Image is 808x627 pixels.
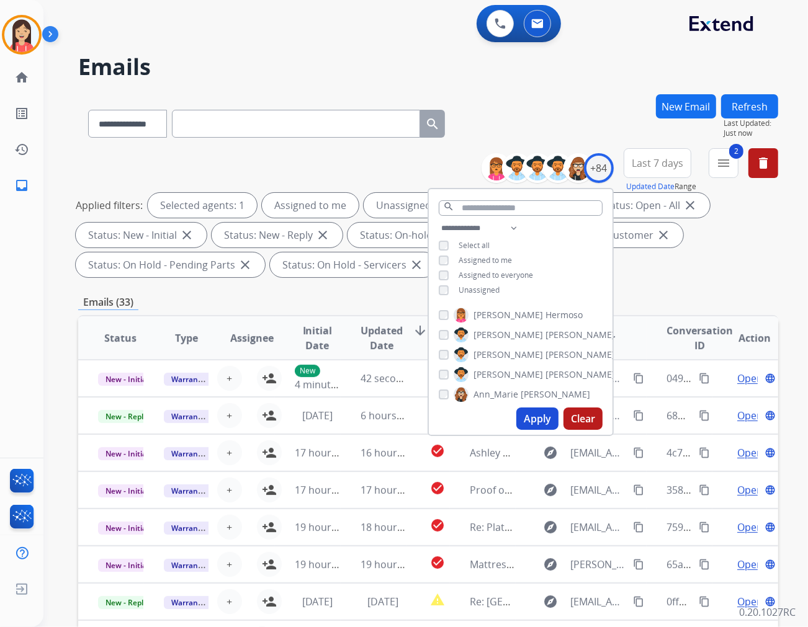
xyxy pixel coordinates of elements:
span: + [227,445,232,460]
span: [DATE] [302,595,333,608]
button: 2 [709,148,738,178]
mat-icon: content_copy [633,559,644,570]
span: Initial Date [295,323,340,353]
mat-icon: close [179,228,194,242]
span: [PERSON_NAME] [474,309,543,321]
div: Assigned to me [262,193,359,218]
span: Just now [724,128,778,138]
span: [PERSON_NAME] [545,329,615,341]
span: 17 hours ago [361,483,422,497]
mat-icon: inbox [14,178,29,193]
span: New - Reply [98,596,155,609]
span: [EMAIL_ADDRESS][DOMAIN_NAME] [570,520,627,535]
div: Selected agents: 1 [148,193,257,218]
span: Last 7 days [632,161,683,166]
div: Status: On Hold - Pending Parts [76,252,265,277]
p: Emails (33) [78,295,138,310]
span: [PERSON_NAME][EMAIL_ADDRESS][PERSON_NAME][DOMAIN_NAME] [570,557,627,572]
mat-icon: language [765,522,776,533]
span: New - Initial [98,373,156,386]
span: + [227,482,232,497]
span: [EMAIL_ADDRESS][DOMAIN_NAME] [570,482,627,497]
mat-icon: report_problem [430,592,445,607]
span: Open [737,557,763,572]
mat-icon: content_copy [633,596,644,607]
span: Open [737,594,763,609]
mat-icon: explore [543,557,558,572]
span: [PERSON_NAME] [474,329,543,341]
mat-icon: delete [756,156,771,171]
span: + [227,557,232,572]
mat-icon: language [765,410,776,421]
mat-icon: content_copy [699,559,710,570]
mat-icon: close [656,228,671,242]
span: Ann_Marie [474,388,518,401]
mat-icon: explore [543,594,558,609]
div: Status: Open - All [588,193,710,218]
span: Warranty Ops [164,596,228,609]
button: + [217,515,242,540]
span: + [227,520,232,535]
span: New - Initial [98,447,156,460]
mat-icon: person_add [262,371,277,386]
span: Assigned to everyone [459,270,533,280]
button: Last 7 days [624,148,691,178]
mat-icon: content_copy [699,373,710,384]
span: + [227,371,232,386]
span: [PERSON_NAME] [474,349,543,361]
div: Status: New - Reply [212,223,343,247]
div: Status: New - Initial [76,223,207,247]
span: [PERSON_NAME] [521,388,590,401]
span: Warranty Ops [164,484,228,497]
mat-icon: check_circle [430,555,445,570]
span: Warranty Ops [164,447,228,460]
button: New Email [656,94,716,118]
span: [PERSON_NAME] [545,349,615,361]
mat-icon: check_circle [430,443,445,458]
mat-icon: home [14,70,29,85]
span: 17 hours ago [295,483,356,497]
span: Warranty Ops [164,410,228,423]
mat-icon: person_add [262,445,277,460]
span: Unassigned [459,285,500,295]
button: + [217,403,242,428]
mat-icon: explore [543,482,558,497]
img: avatar [4,17,39,52]
mat-icon: language [765,373,776,384]
span: Ashley FPP Customer Care [ thread::3xhJmaGnAtW3Gas6M406kjk:: ] [470,446,783,460]
span: 17 hours ago [295,446,356,460]
mat-icon: content_copy [699,596,710,607]
div: Status: On Hold - Servicers [270,252,436,277]
mat-icon: close [683,198,698,213]
mat-icon: content_copy [699,484,710,496]
span: [PERSON_NAME] [545,368,615,381]
span: New - Initial [98,522,156,535]
span: + [227,594,232,609]
p: 0.20.1027RC [739,605,796,620]
mat-icon: person_add [262,520,277,535]
div: +84 [584,153,614,183]
div: Status: On-hold – Internal [348,223,509,247]
span: Assigned to me [459,255,512,265]
span: Mattress Firm Leominster Warranty for Guest [470,558,684,571]
button: Updated Date [626,182,675,192]
span: Type [175,331,198,345]
mat-icon: close [409,257,424,272]
span: New - Initial [98,559,156,572]
span: Last Updated: [724,118,778,128]
mat-icon: content_copy [633,522,644,533]
mat-icon: content_copy [633,410,644,421]
span: 4 minutes ago [295,378,361,391]
mat-icon: language [765,596,776,607]
span: Warranty Ops [164,559,228,572]
span: Re: Platinum Ford Parts: Order #7387 Items Shipped [470,520,714,534]
span: Range [626,181,696,192]
th: Action [712,316,778,360]
span: Open [737,482,763,497]
mat-icon: person_add [262,408,277,423]
span: + [227,408,232,423]
mat-icon: menu [716,156,731,171]
span: 19 hours ago [361,558,422,571]
button: Apply [516,407,559,430]
mat-icon: content_copy [633,447,644,458]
